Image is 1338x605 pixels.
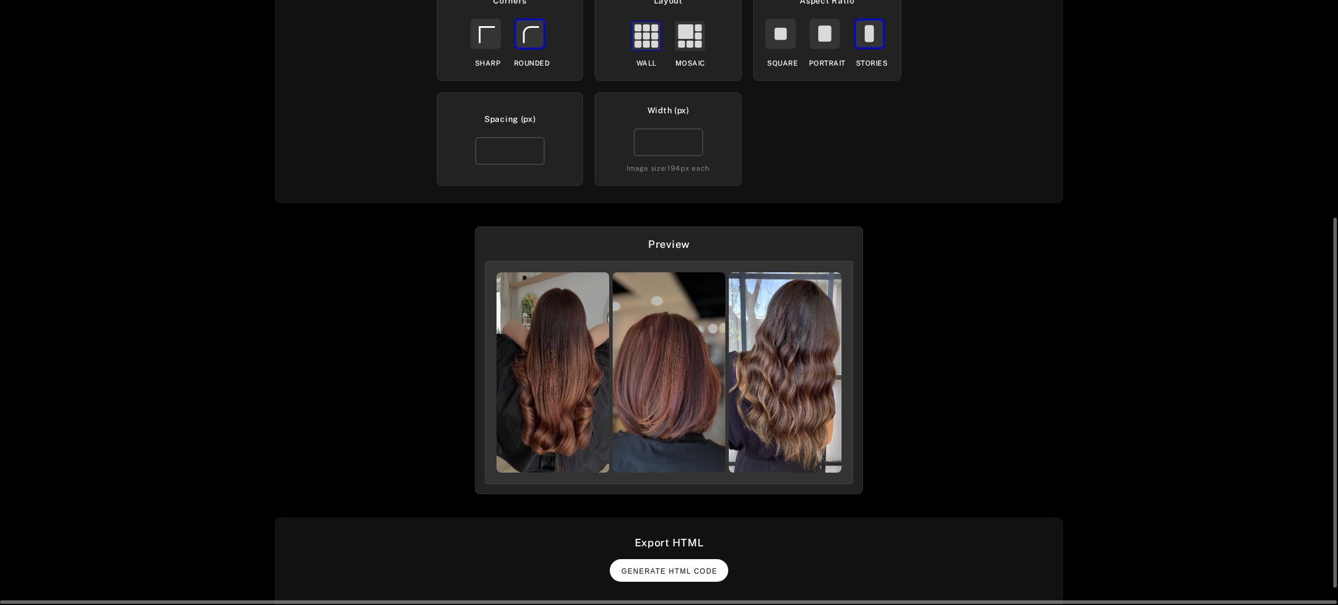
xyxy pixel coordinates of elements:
img: INS_DJ9jsNFsqTr_1 [497,272,609,473]
span: ROUNDED [514,58,550,69]
div: Widget de chat [1280,549,1338,605]
span: WALL [636,58,657,69]
span: SQUARE [767,58,798,69]
div: Preview [485,236,853,252]
div: Export HTML [635,535,704,550]
img: INS_DHJSwbXJNtB_1 [613,272,725,473]
button: Generate HTML Code [610,559,728,582]
span: MOSAIC [675,58,705,69]
span: Generate HTML Code [621,567,718,575]
div: Image size: 194 px each [627,163,710,174]
div: Spacing (px) [484,113,535,125]
span: SHARP [475,58,501,69]
span: STORIES [856,58,888,69]
img: INS_C2bIx5ApNCg_0 [729,272,841,473]
iframe: Chat Widget [1280,549,1338,605]
span: PORTRAIT [809,58,846,69]
div: Width (px) [648,105,689,117]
